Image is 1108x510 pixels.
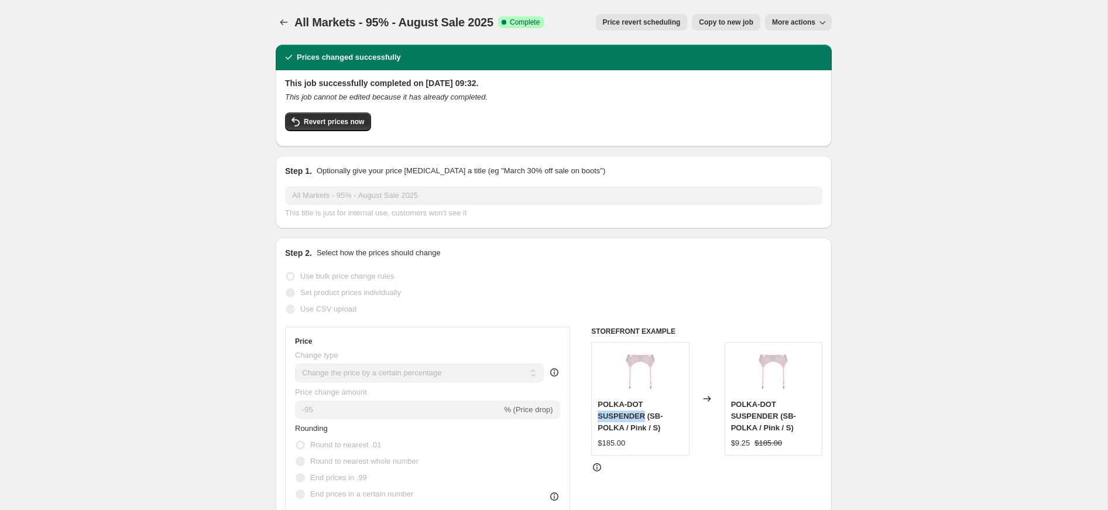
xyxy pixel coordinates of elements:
[295,401,502,419] input: -15
[300,288,401,297] span: Set product prices individually
[285,247,312,259] h2: Step 2.
[591,327,822,336] h6: STOREFRONT EXAMPLE
[295,424,328,433] span: Rounding
[310,457,418,465] span: Round to nearest whole number
[295,351,338,360] span: Change type
[295,388,367,396] span: Price change amount
[294,16,493,29] span: All Markets - 95% - August Sale 2025
[603,18,681,27] span: Price revert scheduling
[310,440,381,449] span: Round to nearest .01
[310,490,413,498] span: End prices in a certain number
[731,437,750,449] div: $9.25
[598,437,625,449] div: $185.00
[317,247,441,259] p: Select how the prices should change
[300,272,394,280] span: Use bulk price change rules
[300,304,356,313] span: Use CSV upload
[285,165,312,177] h2: Step 1.
[548,367,560,378] div: help
[617,348,664,395] img: DebutLightbox_UPDATED__0019_SQ003Poke-a-dotBowSuspender_1_80x.jpg
[504,405,553,414] span: % (Price drop)
[699,18,753,27] span: Copy to new job
[731,400,796,432] span: POLKA-DOT SUSPENDER (SB-POLKA / Pink / S)
[295,337,312,346] h3: Price
[310,473,367,482] span: End prices in .99
[598,400,663,432] span: POLKA-DOT SUSPENDER (SB-POLKA / Pink / S)
[285,77,822,89] h2: This job successfully completed on [DATE] 09:32.
[750,348,797,395] img: DebutLightbox_UPDATED__0019_SQ003Poke-a-dotBowSuspender_1_80x.jpg
[317,165,605,177] p: Optionally give your price [MEDICAL_DATA] a title (eg "March 30% off sale on boots")
[772,18,815,27] span: More actions
[596,14,688,30] button: Price revert scheduling
[285,93,488,101] i: This job cannot be edited because it has already completed.
[765,14,832,30] button: More actions
[285,112,371,131] button: Revert prices now
[285,208,466,217] span: This title is just for internal use, customers won't see it
[754,437,782,449] strike: $185.00
[285,186,822,205] input: 30% off holiday sale
[297,52,401,63] h2: Prices changed successfully
[692,14,760,30] button: Copy to new job
[276,14,292,30] button: Price change jobs
[510,18,540,27] span: Complete
[304,117,364,126] span: Revert prices now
